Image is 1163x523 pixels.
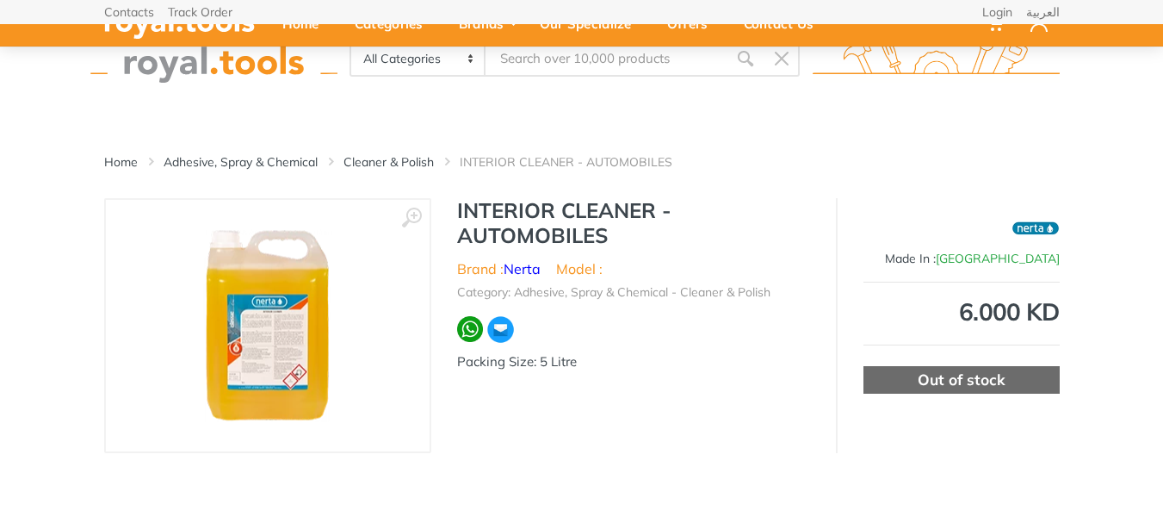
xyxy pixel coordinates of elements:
[504,260,541,277] a: Nerta
[863,300,1060,324] div: 6.000 KD
[460,153,698,171] li: INTERIOR CLEANER - AUTOMOBILES
[189,229,346,423] img: Royal Tools - INTERIOR CLEANER - AUTOMOBILES
[104,153,138,171] a: Home
[164,153,318,171] a: Adhesive, Spray & Chemical
[936,251,1060,266] span: [GEOGRAPHIC_DATA]
[1011,207,1060,250] img: Nerta
[457,352,810,372] div: Packing Size: 5 Litre
[351,42,486,75] select: Category
[457,198,810,248] h1: INTERIOR CLEANER - AUTOMOBILES
[486,40,727,77] input: Site search
[90,35,337,83] img: royal.tools Logo
[556,258,603,279] li: Model :
[863,250,1060,268] div: Made In :
[457,316,483,342] img: wa.webp
[168,6,232,18] a: Track Order
[1026,6,1060,18] a: العربية
[486,315,515,344] img: ma.webp
[104,153,1060,171] nav: breadcrumb
[813,35,1060,83] img: royal.tools Logo
[343,153,434,171] a: Cleaner & Polish
[863,366,1060,394] div: Out of stock
[104,6,154,18] a: Contacts
[457,258,541,279] li: Brand :
[457,283,770,302] li: Category: Adhesive, Spray & Chemical - Cleaner & Polish
[982,6,1012,18] a: Login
